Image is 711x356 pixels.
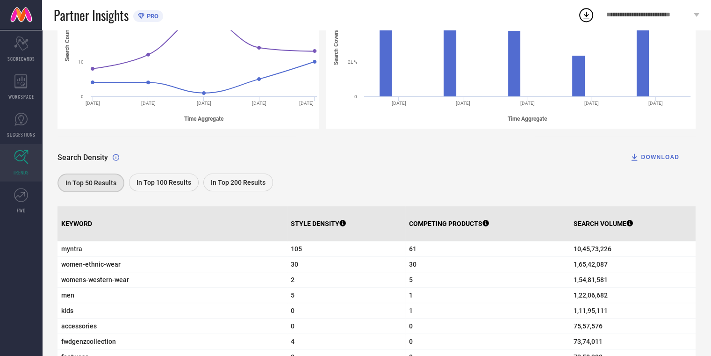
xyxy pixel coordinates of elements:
span: 1 [409,307,566,314]
text: 10 [78,59,84,65]
span: 1,65,42,087 [574,261,692,268]
span: 30 [291,261,401,268]
th: KEYWORD [57,206,287,241]
span: WORKSPACE [8,93,34,100]
text: [DATE] [299,101,314,106]
span: myntra [61,245,283,253]
span: men [61,291,283,299]
span: 73,74,011 [574,338,692,345]
span: FWD [17,207,26,214]
span: kids [61,307,283,314]
text: 2L % [348,59,357,65]
span: 0 [409,322,566,330]
span: 1 [409,291,566,299]
text: 0 [354,94,357,99]
span: 1,22,06,682 [574,291,692,299]
span: In Top 50 Results [65,179,116,187]
span: 5 [291,291,401,299]
text: [DATE] [456,101,471,106]
p: SEARCH VOLUME [574,220,633,227]
text: [DATE] [392,101,406,106]
text: [DATE] [252,101,266,106]
text: 0 [81,94,84,99]
tspan: Time Aggregate [508,116,547,122]
span: 0 [291,322,401,330]
text: [DATE] [584,101,599,106]
p: STYLE DENSITY [291,220,346,227]
text: [DATE] [141,101,156,106]
span: 1,11,95,111 [574,307,692,314]
span: 5 [409,276,566,283]
span: In Top 200 Results [211,179,266,186]
span: 30 [409,261,566,268]
span: Partner Insights [54,6,129,25]
tspan: Search Count [64,28,71,61]
span: 105 [291,245,401,253]
span: accessories [61,322,283,330]
div: Open download list [578,7,595,23]
span: PRO [144,13,158,20]
span: fwdgenzcollection [61,338,283,345]
span: 1,54,81,581 [574,276,692,283]
span: women-ethnic-wear [61,261,283,268]
div: DOWNLOAD [630,153,679,162]
p: COMPETING PRODUCTS [409,220,489,227]
span: Search Density [57,153,108,162]
span: 4 [291,338,401,345]
text: [DATE] [86,101,100,106]
text: [DATE] [649,101,663,106]
span: womens-western-wear [61,276,283,283]
span: 0 [291,307,401,314]
span: 2 [291,276,401,283]
span: 61 [409,245,566,253]
span: TRENDS [13,169,29,176]
text: [DATE] [520,101,535,106]
tspan: Time Aggregate [184,116,224,122]
span: 10,45,73,226 [574,245,692,253]
span: In Top 100 Results [136,179,191,186]
text: [DATE] [197,101,211,106]
span: 75,57,576 [574,322,692,330]
span: SUGGESTIONS [7,131,36,138]
button: DOWNLOAD [618,148,691,167]
span: 0 [409,338,566,345]
span: SCORECARDS [7,55,35,62]
tspan: Search Coverage [333,23,339,65]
